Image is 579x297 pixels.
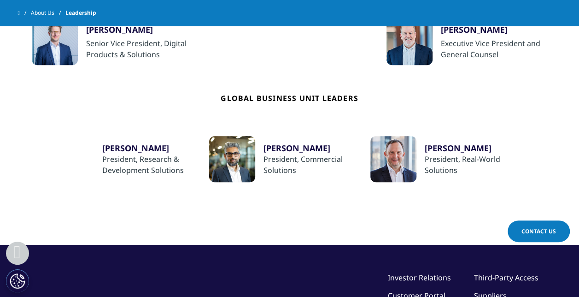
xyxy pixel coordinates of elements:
a: [PERSON_NAME] [102,143,209,154]
div: President, Real-World Solutions [425,154,532,176]
h4: Global Business Unit Leaders [221,65,358,136]
span: Leadership [65,5,96,21]
a: [PERSON_NAME] [86,24,193,38]
div: President, Commercial Solutions [263,154,370,176]
div: President, Research & Development Solutions [102,154,209,176]
a: [PERSON_NAME] [441,24,548,38]
span: Contact Us [521,227,556,235]
a: Third-Party Access [474,273,538,283]
a: Contact Us [508,220,570,242]
div: [PERSON_NAME] [441,24,548,35]
div: Executive Vice President and General Counsel [441,38,548,60]
a: [PERSON_NAME] [425,143,532,154]
div: Senior Vice President, Digital Products & Solutions [86,38,193,60]
button: Cookies Settings [6,269,29,292]
a: About Us [31,5,65,21]
div: [PERSON_NAME] [86,24,193,35]
a: Investor Relations [388,273,451,283]
a: [PERSON_NAME] [263,143,370,154]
